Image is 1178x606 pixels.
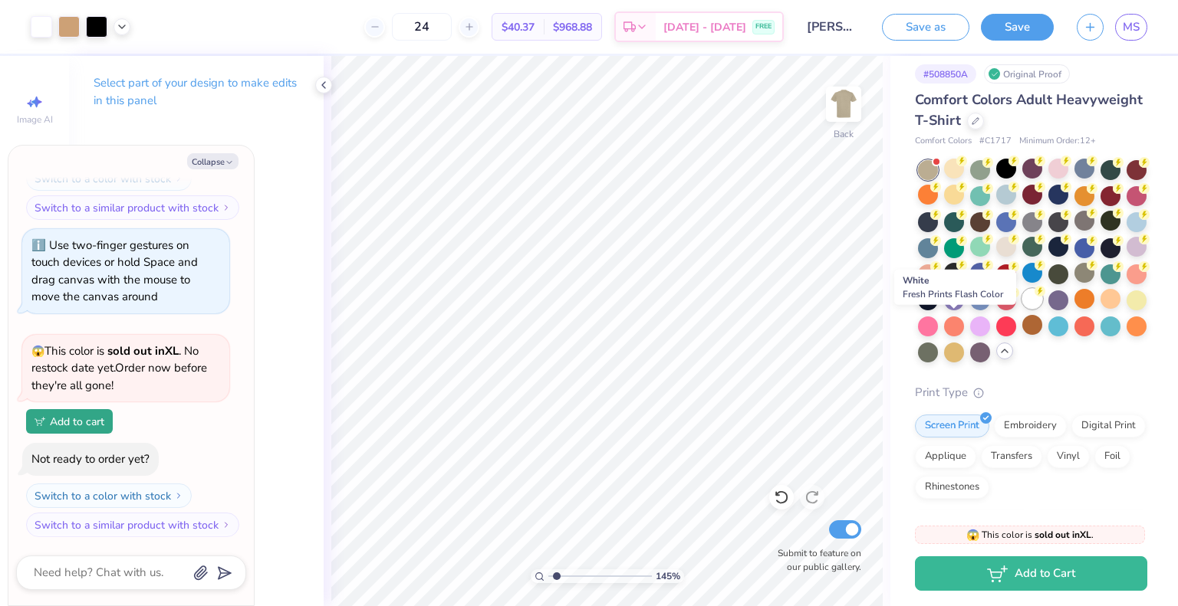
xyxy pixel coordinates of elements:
div: Rhinestones [915,476,989,499]
span: Fresh Prints Flash Color [903,288,1003,300]
span: FREE [755,21,772,32]
button: Switch to a similar product with stock [26,195,239,220]
div: Screen Print [915,414,989,437]
img: Switch to a similar product with stock [222,520,231,529]
div: Foil [1094,445,1130,468]
span: This color is . No restock date yet. Order now before they're all gone! [31,343,207,393]
div: Print Type [915,384,1147,401]
input: Untitled Design [795,11,870,42]
input: – – [392,13,452,41]
a: MS [1115,14,1147,41]
span: 145 % [656,569,680,583]
div: Applique [915,445,976,468]
button: Save as [882,14,969,41]
p: Select part of your design to make edits in this panel [94,74,299,110]
span: 😱 [966,528,979,542]
img: Switch to a similar product with stock [222,203,231,212]
button: Switch to a color with stock [26,166,192,191]
img: Switch to a color with stock [174,491,183,500]
strong: sold out in XL [107,343,179,359]
div: Digital Print [1071,414,1146,437]
span: # C1717 [979,135,1012,148]
button: Add to Cart [915,556,1147,591]
span: Minimum Order: 12 + [1019,135,1096,148]
div: # 508850A [915,64,976,84]
span: $968.88 [553,19,592,35]
div: Not ready to order yet? [31,451,150,467]
div: White [894,270,1016,305]
div: Original Proof [984,64,1070,84]
span: Comfort Colors Adult Heavyweight T-Shirt [915,90,1143,129]
strong: sold out in XL [1035,529,1091,541]
span: 😱 [31,344,44,359]
div: Transfers [981,445,1042,468]
div: Vinyl [1047,445,1090,468]
span: This color is . [966,528,1094,542]
div: Use two-finger gestures on touch devices or hold Space and drag canvas with the mouse to move the... [31,237,198,305]
label: Submit to feature on our public gallery. [769,546,861,574]
img: Back [828,89,859,120]
img: Switch to a color with stock [174,174,183,183]
span: MS [1123,18,1140,36]
img: Add to cart [35,417,45,426]
div: Back [834,127,854,141]
button: Switch to a color with stock [26,483,192,508]
button: Add to cart [26,409,113,434]
button: Switch to a similar product with stock [26,513,239,537]
span: $40.37 [502,19,535,35]
span: [DATE] - [DATE] [663,19,746,35]
div: Embroidery [994,414,1067,437]
span: Image AI [17,113,53,126]
button: Collapse [187,153,239,169]
span: Comfort Colors [915,135,972,148]
button: Save [981,14,1054,41]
